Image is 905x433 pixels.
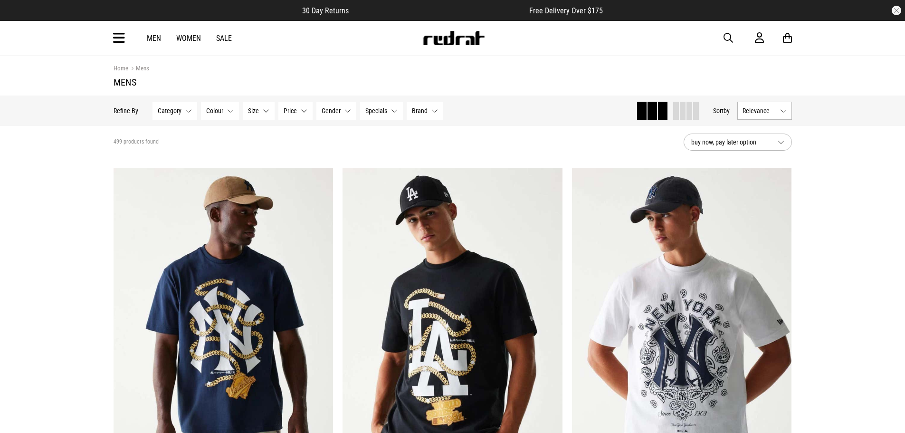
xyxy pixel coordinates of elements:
[724,107,730,115] span: by
[284,107,297,115] span: Price
[684,134,792,151] button: buy now, pay later option
[147,34,161,43] a: Men
[737,102,792,120] button: Relevance
[713,105,730,116] button: Sortby
[216,34,232,43] a: Sale
[176,34,201,43] a: Women
[206,107,223,115] span: Colour
[691,136,770,148] span: buy now, pay later option
[368,6,510,15] iframe: Customer reviews powered by Trustpilot
[248,107,259,115] span: Size
[365,107,387,115] span: Specials
[322,107,341,115] span: Gender
[316,102,356,120] button: Gender
[360,102,403,120] button: Specials
[114,138,159,146] span: 499 products found
[412,107,428,115] span: Brand
[152,102,197,120] button: Category
[243,102,275,120] button: Size
[422,31,485,45] img: Redrat logo
[743,107,776,115] span: Relevance
[529,6,603,15] span: Free Delivery Over $175
[201,102,239,120] button: Colour
[158,107,181,115] span: Category
[407,102,443,120] button: Brand
[278,102,313,120] button: Price
[114,65,128,72] a: Home
[114,107,138,115] p: Refine By
[302,6,349,15] span: 30 Day Returns
[128,65,149,74] a: Mens
[114,77,792,88] h1: Mens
